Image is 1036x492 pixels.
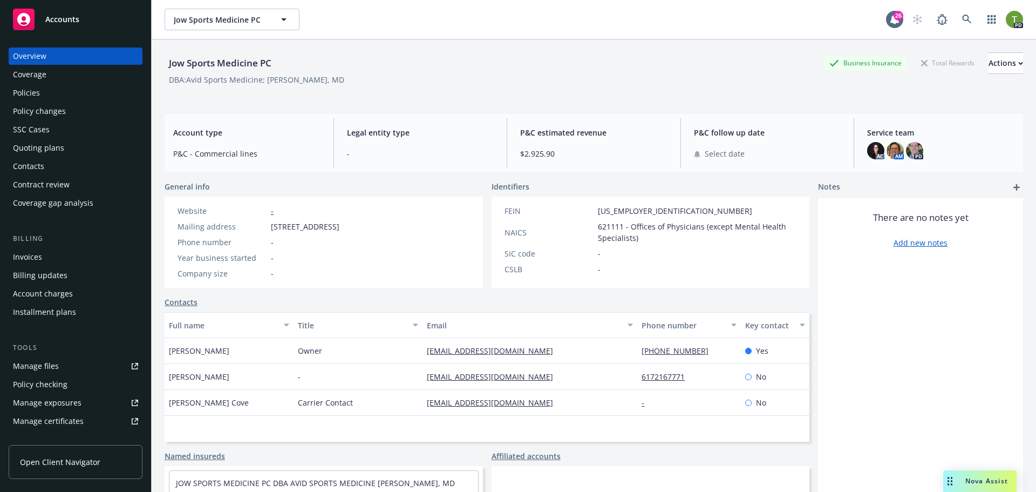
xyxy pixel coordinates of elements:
div: Jow Sports Medicine PC [165,56,276,70]
img: photo [867,142,884,159]
div: Policies [13,84,40,102]
span: - [271,252,274,264]
div: Mailing address [178,221,267,232]
a: JOW SPORTS MEDICINE PC DBA AVID SPORTS MEDICINE [PERSON_NAME], MD [176,478,455,488]
a: Policy checking [9,376,142,393]
div: DBA: Avid Sports Medicine; [PERSON_NAME], MD [169,74,344,85]
a: Contacts [165,296,197,308]
span: Open Client Navigator [20,456,100,468]
span: P&C follow up date [694,127,841,138]
button: Actions [989,52,1023,74]
a: Report a Bug [931,9,953,30]
div: Coverage [13,66,46,83]
a: Contacts [9,158,142,175]
div: Key contact [745,320,793,331]
div: Business Insurance [824,56,907,70]
button: Nova Assist [943,470,1017,492]
div: Policy checking [13,376,67,393]
a: Accounts [9,4,142,35]
a: Manage certificates [9,413,142,430]
a: Search [956,9,978,30]
div: Manage files [13,358,59,375]
a: Affiliated accounts [492,450,561,462]
div: Account charges [13,285,73,302]
span: Account type [173,127,321,138]
span: P&C estimated revenue [520,127,667,138]
div: Quoting plans [13,139,64,157]
span: No [756,397,766,408]
a: add [1010,181,1023,194]
span: Yes [756,345,768,356]
div: Tools [9,342,142,353]
span: - [598,264,601,275]
span: - [271,237,274,248]
span: - [347,148,494,159]
a: Manage exposures [9,394,142,412]
button: Title [294,312,422,338]
div: Billing updates [13,267,67,284]
div: Manage BORs [13,431,64,448]
div: CSLB [505,264,594,275]
img: photo [906,142,923,159]
a: [EMAIL_ADDRESS][DOMAIN_NAME] [427,346,562,356]
div: Company size [178,268,267,279]
div: Drag to move [943,470,957,492]
span: [PERSON_NAME] [169,371,229,382]
div: Manage exposures [13,394,81,412]
div: Billing [9,233,142,244]
span: [US_EMPLOYER_IDENTIFICATION_NUMBER] [598,205,752,217]
a: Quoting plans [9,139,142,157]
div: Overview [13,48,46,65]
span: Select date [705,148,745,159]
span: Carrier Contact [298,397,353,408]
div: Phone number [178,237,267,248]
div: Actions [989,53,1023,73]
span: Service team [867,127,1014,138]
div: SSC Cases [13,121,50,138]
div: Invoices [13,248,42,266]
div: Email [427,320,621,331]
a: [EMAIL_ADDRESS][DOMAIN_NAME] [427,372,562,382]
button: Full name [165,312,294,338]
button: Jow Sports Medicine PC [165,9,299,30]
span: - [598,248,601,259]
span: - [298,371,301,382]
a: 6172167771 [642,372,693,382]
div: NAICS [505,227,594,238]
span: P&C - Commercial lines [173,148,321,159]
div: Manage certificates [13,413,84,430]
div: Phone number [642,320,724,331]
span: Notes [818,181,840,194]
span: - [271,268,274,279]
span: Owner [298,345,322,356]
a: [PHONE_NUMBER] [642,346,717,356]
div: 26 [894,11,903,21]
a: Policy changes [9,103,142,120]
div: Policy changes [13,103,66,120]
a: Billing updates [9,267,142,284]
a: Manage files [9,358,142,375]
span: Nova Assist [965,476,1008,486]
div: Coverage gap analysis [13,194,93,212]
a: Add new notes [894,237,948,248]
div: Total Rewards [916,56,980,70]
span: Legal entity type [347,127,494,138]
a: Coverage gap analysis [9,194,142,212]
div: Website [178,205,267,217]
div: SIC code [505,248,594,259]
a: Named insureds [165,450,225,462]
span: $2,925.90 [520,148,667,159]
a: Switch app [981,9,1003,30]
a: Coverage [9,66,142,83]
div: Contract review [13,176,70,193]
span: 621111 - Offices of Physicians (except Mental Health Specialists) [598,221,797,244]
span: [STREET_ADDRESS] [271,221,339,232]
a: - [271,206,274,216]
div: Full name [169,320,277,331]
div: FEIN [505,205,594,217]
span: No [756,371,766,382]
a: [EMAIL_ADDRESS][DOMAIN_NAME] [427,397,562,408]
a: Start snowing [906,9,928,30]
a: Installment plans [9,304,142,321]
